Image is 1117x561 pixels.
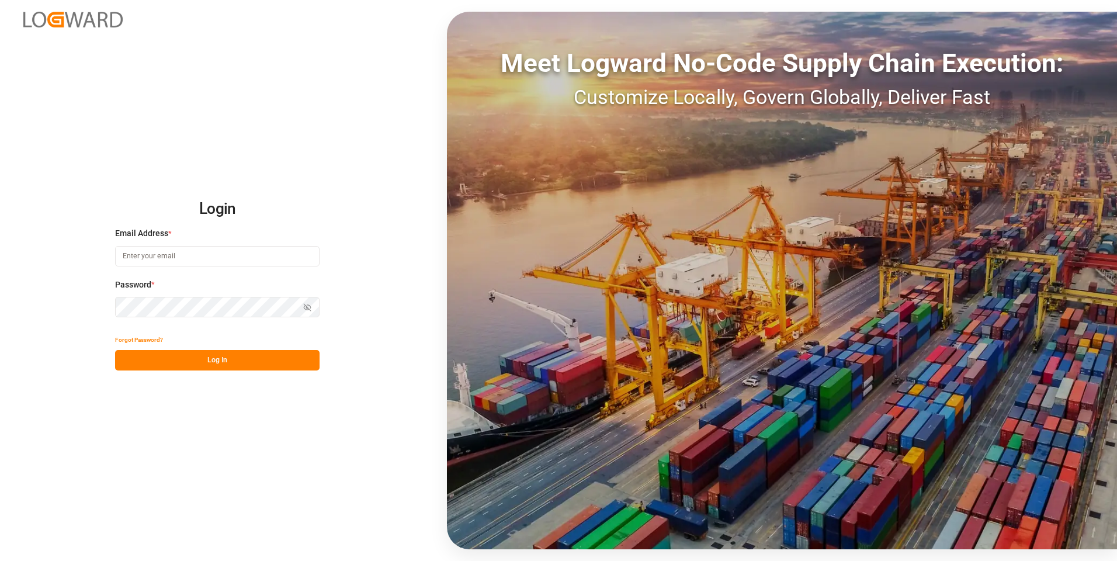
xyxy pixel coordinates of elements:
[115,246,320,266] input: Enter your email
[23,12,123,27] img: Logward_new_orange.png
[115,350,320,370] button: Log In
[447,82,1117,112] div: Customize Locally, Govern Globally, Deliver Fast
[115,227,168,240] span: Email Address
[115,191,320,228] h2: Login
[447,44,1117,82] div: Meet Logward No-Code Supply Chain Execution:
[115,330,163,350] button: Forgot Password?
[115,279,151,291] span: Password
